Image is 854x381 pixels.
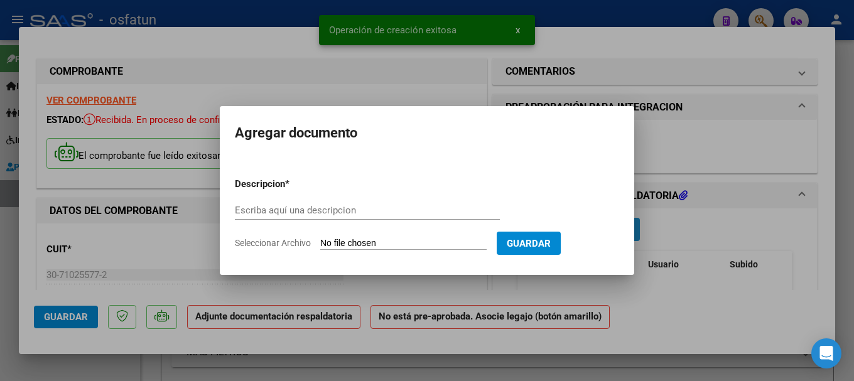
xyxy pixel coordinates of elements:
span: Guardar [507,238,551,249]
h2: Agregar documento [235,121,619,145]
span: Seleccionar Archivo [235,238,311,248]
button: Guardar [497,232,561,255]
div: Open Intercom Messenger [811,338,841,368]
p: Descripcion [235,177,350,191]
